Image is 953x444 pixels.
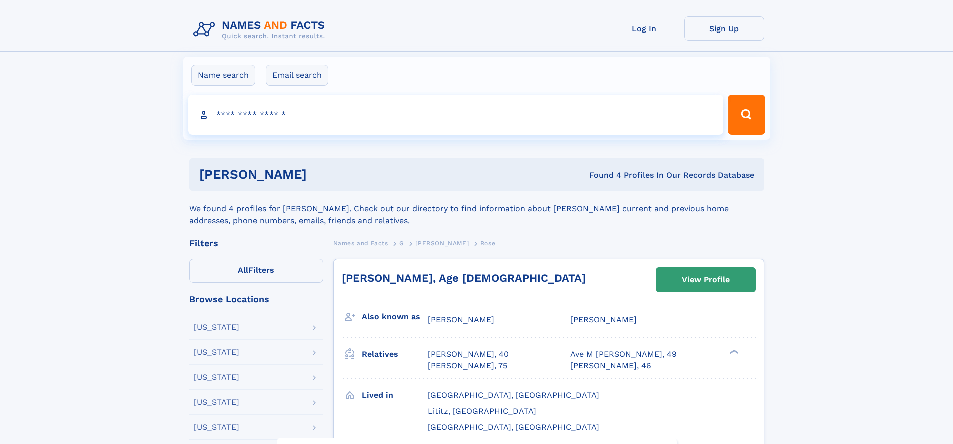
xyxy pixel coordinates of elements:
[191,65,255,86] label: Name search
[428,315,494,324] span: [PERSON_NAME]
[570,349,677,360] a: Ave M [PERSON_NAME], 49
[194,348,239,356] div: [US_STATE]
[194,323,239,331] div: [US_STATE]
[194,423,239,431] div: [US_STATE]
[415,237,469,249] a: [PERSON_NAME]
[428,349,509,360] a: [PERSON_NAME], 40
[333,237,388,249] a: Names and Facts
[604,16,684,41] a: Log In
[189,239,323,248] div: Filters
[570,315,637,324] span: [PERSON_NAME]
[362,308,428,325] h3: Also known as
[199,168,448,181] h1: [PERSON_NAME]
[682,268,730,291] div: View Profile
[428,390,599,400] span: [GEOGRAPHIC_DATA], [GEOGRAPHIC_DATA]
[238,265,248,275] span: All
[428,422,599,432] span: [GEOGRAPHIC_DATA], [GEOGRAPHIC_DATA]
[448,170,754,181] div: Found 4 Profiles In Our Records Database
[188,95,724,135] input: search input
[415,240,469,247] span: [PERSON_NAME]
[480,240,495,247] span: Rose
[189,191,764,227] div: We found 4 profiles for [PERSON_NAME]. Check out our directory to find information about [PERSON_...
[342,272,586,284] a: [PERSON_NAME], Age [DEMOGRAPHIC_DATA]
[428,406,536,416] span: Lititz, [GEOGRAPHIC_DATA]
[399,240,404,247] span: G
[194,398,239,406] div: [US_STATE]
[728,95,765,135] button: Search Button
[727,349,739,355] div: ❯
[399,237,404,249] a: G
[362,387,428,404] h3: Lived in
[189,16,333,43] img: Logo Names and Facts
[194,373,239,381] div: [US_STATE]
[362,346,428,363] h3: Relatives
[266,65,328,86] label: Email search
[684,16,764,41] a: Sign Up
[570,360,651,371] a: [PERSON_NAME], 46
[428,360,507,371] a: [PERSON_NAME], 75
[656,268,755,292] a: View Profile
[189,259,323,283] label: Filters
[189,295,323,304] div: Browse Locations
